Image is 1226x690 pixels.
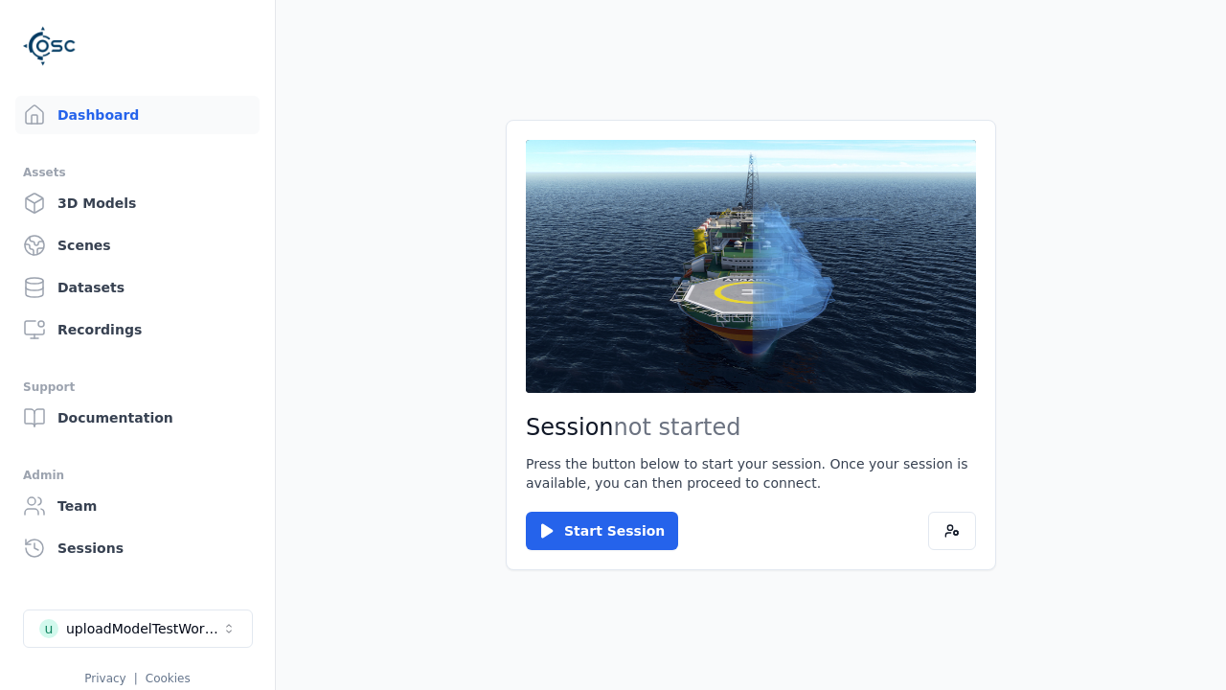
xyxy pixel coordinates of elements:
a: Datasets [15,268,260,307]
img: Logo [23,19,77,73]
span: | [134,672,138,685]
a: Dashboard [15,96,260,134]
p: Press the button below to start your session. Once your session is available, you can then procee... [526,454,976,493]
div: Admin [23,464,252,487]
button: Start Session [526,512,678,550]
div: Support [23,376,252,399]
div: Assets [23,161,252,184]
a: Recordings [15,310,260,349]
a: Sessions [15,529,260,567]
a: 3D Models [15,184,260,222]
button: Select a workspace [23,609,253,648]
div: u [39,619,58,638]
a: Privacy [84,672,125,685]
div: uploadModelTestWorkspace [66,619,221,638]
a: Team [15,487,260,525]
span: not started [614,414,741,441]
a: Cookies [146,672,191,685]
a: Documentation [15,399,260,437]
h2: Session [526,412,976,443]
a: Scenes [15,226,260,264]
